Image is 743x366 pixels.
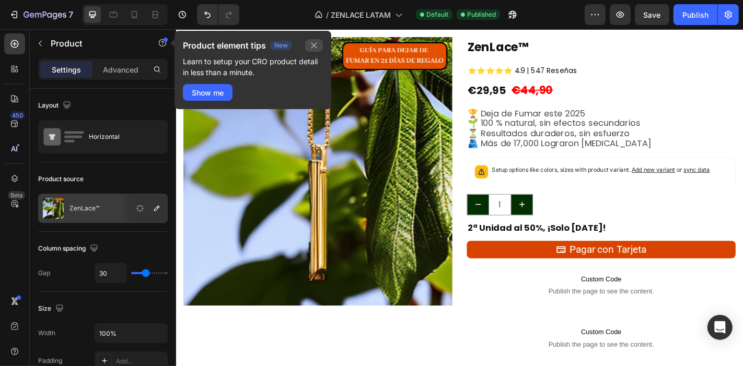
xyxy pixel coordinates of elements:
strong: 2ª Unidad al 50%, ¡Solo [DATE]! [322,213,475,226]
div: €44,90 [370,57,417,78]
div: Width [38,328,55,338]
input: Auto [95,264,126,282]
div: €29,95 [321,58,366,77]
div: 450 [10,111,25,120]
div: Open Intercom Messenger [707,315,733,340]
p: 🏆 Deja de Fumar este 2025 🌱 100 % natural, sin efectos secundarios ⏳ Resultados duraderos, sin es... [322,87,618,132]
input: Auto [95,324,167,343]
div: Add... [116,357,165,366]
div: Layout [38,99,73,113]
input: quantity [345,183,370,205]
button: Save [635,4,669,25]
span: or [552,151,590,159]
div: Pagar con Tarjeta [435,238,520,249]
span: / [326,9,329,20]
span: Default [426,10,448,19]
span: Published [467,10,496,19]
div: Product source [38,174,84,184]
img: product feature img [43,198,64,219]
button: Publish [674,4,717,25]
div: Undo/Redo [197,4,239,25]
span: Save [644,10,661,19]
div: Padding [38,356,62,365]
button: decrement [322,183,345,205]
span: Publish the page to see the content. [321,285,619,295]
div: Size [38,302,66,316]
p: Product [51,37,140,50]
span: ZENLACE LATAM [331,9,391,20]
iframe: Design area [176,29,743,366]
button: increment [370,183,394,205]
div: Column spacing [38,242,100,256]
div: Publish [682,9,709,20]
p: 7 [68,8,73,21]
span: Add new variant [504,151,552,159]
div: Horizontal [89,125,153,149]
div: Beta [8,191,25,199]
button: 7 [4,4,78,25]
span: sync data [561,151,590,159]
div: Gap [38,268,50,278]
p: Setup options like colors, sizes with product variant. [349,150,590,161]
p: Settings [52,64,81,75]
p: Advanced [103,64,138,75]
span: Publish the page to see the content. [330,343,610,353]
span: Custom Code [321,270,619,282]
h1: ZenLace™ [321,8,619,31]
span: ⭐⭐⭐⭐⭐ 4.9 | 547 Reseñas [322,40,443,51]
button: Pagar con Tarjeta [321,234,619,253]
p: ZenLace™ [69,205,99,212]
span: Custom Code [330,328,610,341]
